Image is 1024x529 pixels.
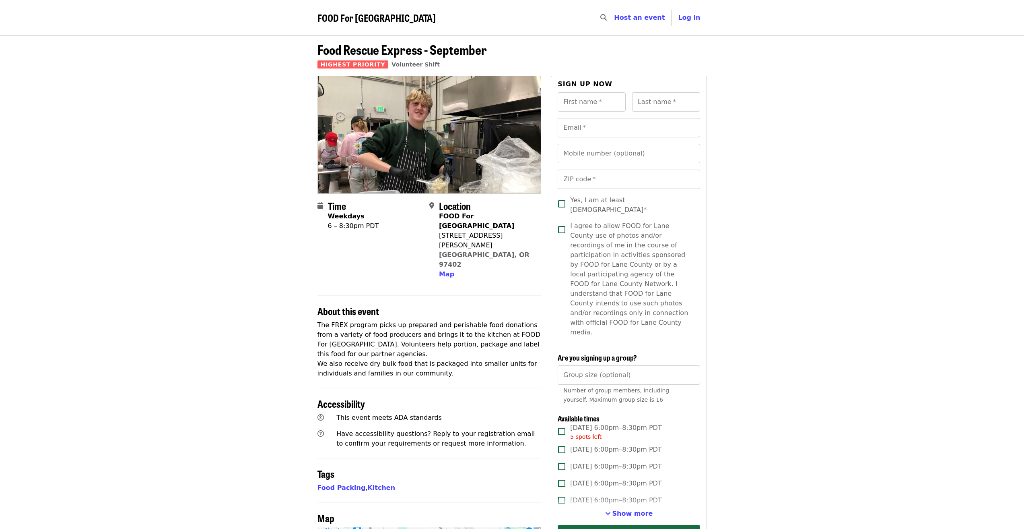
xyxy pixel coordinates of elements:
strong: FOOD For [GEOGRAPHIC_DATA] [439,212,514,230]
span: I agree to allow FOOD for Lane County use of photos and/or recordings of me in the course of part... [570,221,693,337]
input: Last name [632,92,700,112]
i: calendar icon [317,202,323,210]
span: Food Rescue Express - September [317,40,487,59]
input: ZIP code [558,170,700,189]
span: [DATE] 6:00pm–8:30pm PDT [570,445,661,454]
span: About this event [317,304,379,318]
a: FOOD For [GEOGRAPHIC_DATA] [317,12,436,24]
span: Have accessibility questions? Reply to your registration email to confirm your requirements or re... [336,430,535,447]
button: Map [439,270,454,279]
button: Log in [672,10,707,26]
img: Food Rescue Express - September organized by FOOD For Lane County [318,76,541,193]
span: Tags [317,467,334,481]
div: 6 – 8:30pm PDT [328,221,379,231]
input: First name [558,92,626,112]
strong: Weekdays [328,212,365,220]
span: Location [439,199,471,213]
span: Log in [678,14,700,21]
button: See more timeslots [605,509,653,519]
span: , [317,484,368,492]
span: FOOD For [GEOGRAPHIC_DATA] [317,10,436,25]
span: Map [439,270,454,278]
input: Search [612,8,618,27]
span: Accessibility [317,396,365,411]
span: Show more [612,510,653,517]
span: Available times [558,413,600,423]
i: map-marker-alt icon [429,202,434,210]
span: [DATE] 6:00pm–8:30pm PDT [570,479,661,488]
span: Number of group members, including yourself. Maximum group size is 16 [563,387,669,403]
input: [object Object] [558,365,700,385]
span: Time [328,199,346,213]
i: universal-access icon [317,414,324,421]
span: Yes, I am at least [DEMOGRAPHIC_DATA]* [570,195,693,215]
p: The FREX program picks up prepared and perishable food donations from a variety of food producers... [317,320,542,378]
span: Are you signing up a group? [558,352,637,363]
a: Host an event [614,14,665,21]
input: Mobile number (optional) [558,144,700,163]
span: [DATE] 6:00pm–8:30pm PDT [570,496,661,505]
a: Food Packing [317,484,366,492]
span: [DATE] 6:00pm–8:30pm PDT [570,423,661,441]
span: This event meets ADA standards [336,414,442,421]
a: Volunteer Shift [391,61,440,68]
span: Highest Priority [317,60,389,68]
i: question-circle icon [317,430,324,438]
span: 5 spots left [570,434,602,440]
a: [GEOGRAPHIC_DATA], OR 97402 [439,251,530,268]
span: Map [317,511,334,525]
span: [DATE] 6:00pm–8:30pm PDT [570,462,661,471]
input: Email [558,118,700,137]
div: [STREET_ADDRESS][PERSON_NAME] [439,231,535,250]
i: search icon [600,14,607,21]
a: Kitchen [367,484,395,492]
span: Sign up now [558,80,612,88]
